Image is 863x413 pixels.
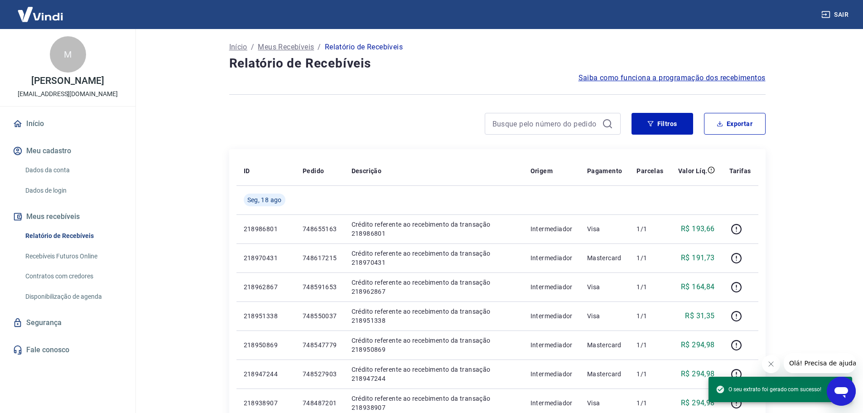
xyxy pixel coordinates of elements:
[50,36,86,73] div: M
[22,161,125,180] a: Dados da conta
[247,195,282,204] span: Seg, 18 ago
[636,398,663,408] p: 1/1
[18,89,118,99] p: [EMAIL_ADDRESS][DOMAIN_NAME]
[678,166,708,175] p: Valor Líq.
[244,166,250,175] p: ID
[11,340,125,360] a: Fale conosco
[303,253,337,262] p: 748617215
[11,141,125,161] button: Meu cadastro
[303,311,337,321] p: 748550037
[762,355,780,373] iframe: Fechar mensagem
[632,113,693,135] button: Filtros
[303,166,324,175] p: Pedido
[729,166,751,175] p: Tarifas
[31,76,104,86] p: [PERSON_NAME]
[318,42,321,53] p: /
[820,6,852,23] button: Sair
[22,227,125,245] a: Relatório de Recebíveis
[685,311,714,321] p: R$ 31,35
[352,394,516,412] p: Crédito referente ao recebimento da transação 218938907
[681,282,715,292] p: R$ 164,84
[22,247,125,266] a: Recebíveis Futuros Online
[681,253,715,263] p: R$ 191,73
[352,336,516,354] p: Crédito referente ao recebimento da transação 218950869
[352,365,516,383] p: Crédito referente ao recebimento da transação 218947244
[636,166,663,175] p: Parcelas
[681,369,715,379] p: R$ 294,98
[530,282,573,292] p: Intermediador
[587,166,622,175] p: Pagamento
[587,398,622,408] p: Visa
[492,117,598,131] input: Busque pelo número do pedido
[5,6,76,14] span: Olá! Precisa de ajuda?
[244,340,288,350] p: 218950869
[303,282,337,292] p: 748591653
[303,340,337,350] p: 748547779
[681,398,715,408] p: R$ 294,98
[636,224,663,233] p: 1/1
[229,42,247,53] a: Início
[325,42,403,53] p: Relatório de Recebíveis
[244,369,288,379] p: 218947244
[827,377,856,406] iframe: Botão para abrir a janela de mensagens
[11,207,125,227] button: Meus recebíveis
[636,282,663,292] p: 1/1
[530,166,553,175] p: Origem
[636,311,663,321] p: 1/1
[22,181,125,200] a: Dados de login
[244,253,288,262] p: 218970431
[587,253,622,262] p: Mastercard
[352,166,382,175] p: Descrição
[704,113,766,135] button: Exportar
[530,311,573,321] p: Intermediador
[229,54,766,73] h4: Relatório de Recebíveis
[303,369,337,379] p: 748527903
[587,224,622,233] p: Visa
[303,398,337,408] p: 748487201
[716,385,821,394] span: O seu extrato foi gerado com sucesso!
[681,340,715,350] p: R$ 294,98
[244,224,288,233] p: 218986801
[587,340,622,350] p: Mastercard
[22,267,125,286] a: Contratos com credores
[530,369,573,379] p: Intermediador
[11,114,125,134] a: Início
[530,253,573,262] p: Intermediador
[258,42,314,53] a: Meus Recebíveis
[587,369,622,379] p: Mastercard
[636,340,663,350] p: 1/1
[352,220,516,238] p: Crédito referente ao recebimento da transação 218986801
[579,73,766,83] a: Saiba como funciona a programação dos recebimentos
[530,224,573,233] p: Intermediador
[587,311,622,321] p: Visa
[587,282,622,292] p: Visa
[530,398,573,408] p: Intermediador
[303,224,337,233] p: 748655163
[681,224,715,234] p: R$ 193,66
[636,253,663,262] p: 1/1
[244,398,288,408] p: 218938907
[636,369,663,379] p: 1/1
[244,311,288,321] p: 218951338
[784,353,856,373] iframe: Mensagem da empresa
[352,278,516,296] p: Crédito referente ao recebimento da transação 218962867
[352,307,516,325] p: Crédito referente ao recebimento da transação 218951338
[11,0,70,28] img: Vindi
[251,42,254,53] p: /
[11,313,125,333] a: Segurança
[352,249,516,267] p: Crédito referente ao recebimento da transação 218970431
[244,282,288,292] p: 218962867
[22,287,125,306] a: Disponibilização de agenda
[530,340,573,350] p: Intermediador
